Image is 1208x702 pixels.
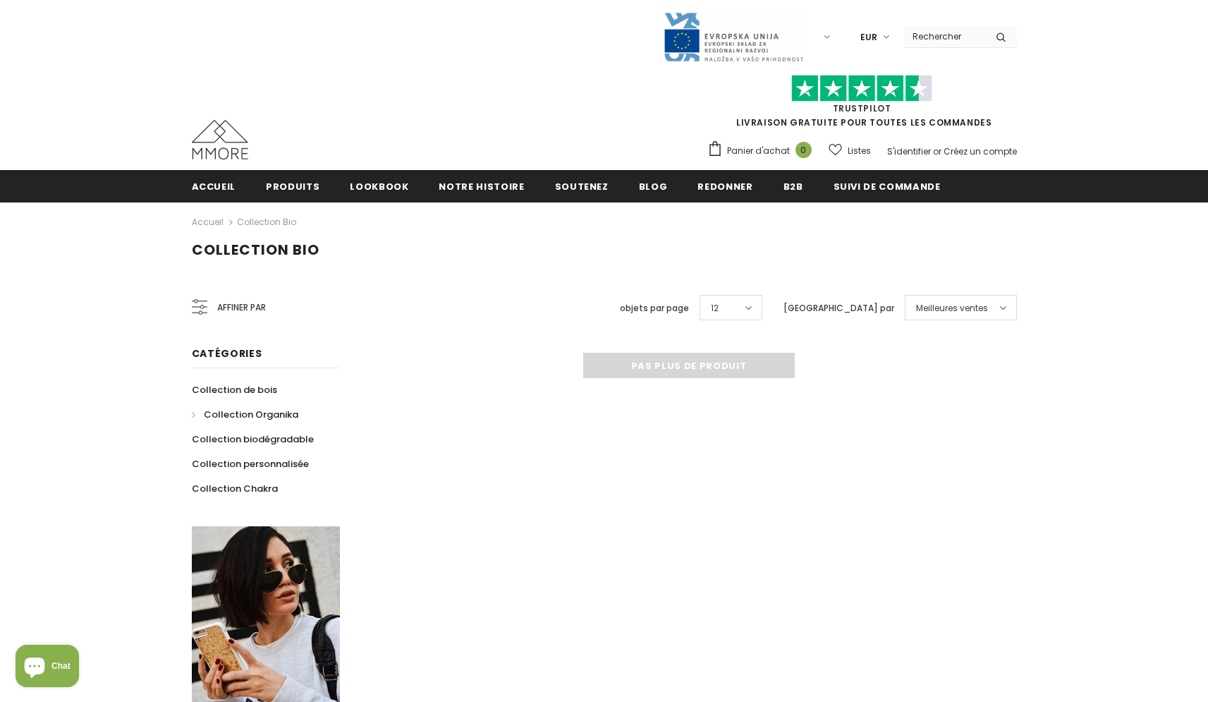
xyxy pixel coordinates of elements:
a: S'identifier [887,145,931,157]
span: soutenez [555,180,609,193]
span: 12 [711,301,719,315]
span: EUR [860,30,877,44]
a: Créez un compte [944,145,1017,157]
a: Javni Razpis [663,30,804,42]
img: Javni Razpis [663,11,804,63]
a: Lookbook [350,170,408,202]
span: Meilleures ventes [916,301,988,315]
span: Notre histoire [439,180,524,193]
a: Panier d'achat 0 [707,140,819,162]
img: Faites confiance aux étoiles pilotes [791,75,932,102]
span: Catégories [192,346,262,361]
a: Collection Bio [237,216,296,228]
span: Collection biodégradable [192,432,314,446]
label: [GEOGRAPHIC_DATA] par [783,301,894,315]
a: Listes [829,138,871,163]
a: Suivi de commande [834,170,941,202]
span: Collection Organika [204,408,298,421]
span: 0 [795,142,812,158]
a: Collection Chakra [192,476,278,501]
a: Accueil [192,170,236,202]
span: Affiner par [217,300,266,315]
a: Accueil [192,214,224,231]
span: Collection Chakra [192,482,278,495]
span: Collection Bio [192,240,319,260]
span: LIVRAISON GRATUITE POUR TOUTES LES COMMANDES [707,81,1017,128]
span: or [933,145,941,157]
input: Search Site [904,26,985,47]
a: B2B [783,170,803,202]
a: soutenez [555,170,609,202]
a: Produits [266,170,319,202]
span: Lookbook [350,180,408,193]
a: Redonner [697,170,752,202]
span: Panier d'achat [727,144,790,158]
a: Collection personnalisée [192,452,309,476]
inbox-online-store-chat: Shopify online store chat [11,645,83,691]
a: Collection biodégradable [192,427,314,452]
span: Produits [266,180,319,193]
a: Collection de bois [192,377,277,402]
a: Notre histoire [439,170,524,202]
span: Listes [848,144,871,158]
span: Suivi de commande [834,180,941,193]
span: Redonner [697,180,752,193]
label: objets par page [620,301,689,315]
img: Cas MMORE [192,120,248,159]
span: Blog [639,180,668,193]
span: Collection personnalisée [192,457,309,471]
span: Collection de bois [192,383,277,397]
span: B2B [783,180,803,193]
a: Collection Organika [192,402,298,427]
a: TrustPilot [833,102,891,114]
span: Accueil [192,180,236,193]
a: Blog [639,170,668,202]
